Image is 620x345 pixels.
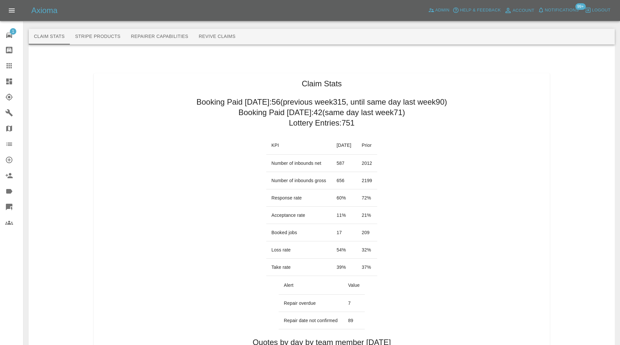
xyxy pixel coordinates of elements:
td: 17 [332,224,357,241]
span: Account [513,7,535,14]
td: 7 [343,295,365,312]
td: 60 % [332,189,357,207]
h1: Claim Stats [302,78,342,89]
span: Help & Feedback [460,7,501,14]
button: Notifications [536,5,581,15]
td: Repair date not confirmed [279,312,343,329]
button: Repairer Capabilities [126,29,194,44]
td: 32 % [357,241,378,259]
button: Help & Feedback [451,5,502,15]
th: KPI [266,136,332,155]
td: Acceptance rate [266,207,332,224]
h2: Booking Paid [DATE]: 42 (same day last week 71 ) [239,107,405,118]
button: Claim Stats [29,29,70,44]
td: Number of inbounds net [266,155,332,172]
span: 1 [10,28,16,35]
td: 39 % [332,259,357,276]
td: Response rate [266,189,332,207]
span: Logout [592,7,611,14]
span: Notifications [545,7,579,14]
td: 89 [343,312,365,329]
button: Stripe Products [70,29,126,44]
td: 54 % [332,241,357,259]
button: Revive Claims [194,29,241,44]
td: Take rate [266,259,332,276]
th: Value [343,276,365,295]
td: 587 [332,155,357,172]
a: Admin [426,5,451,15]
td: 656 [332,172,357,189]
button: Logout [583,5,612,15]
td: Repair overdue [279,295,343,312]
h5: Axioma [31,5,57,16]
td: 11 % [332,207,357,224]
th: Alert [279,276,343,295]
h2: Lottery Entries: 751 [289,118,354,128]
td: Booked jobs [266,224,332,241]
td: 209 [357,224,378,241]
td: Number of inbounds gross [266,172,332,189]
td: 72 % [357,189,378,207]
td: Loss rate [266,241,332,259]
td: 2012 [357,155,378,172]
td: 2199 [357,172,378,189]
span: Admin [435,7,450,14]
th: Prior [357,136,378,155]
span: 99+ [575,3,586,10]
a: Account [503,5,536,16]
button: Open drawer [4,3,20,18]
h2: Booking Paid [DATE]: 56 (previous week 315 , until same day last week 90 ) [196,97,447,107]
th: [DATE] [332,136,357,155]
td: 21 % [357,207,378,224]
td: 37 % [357,259,378,276]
